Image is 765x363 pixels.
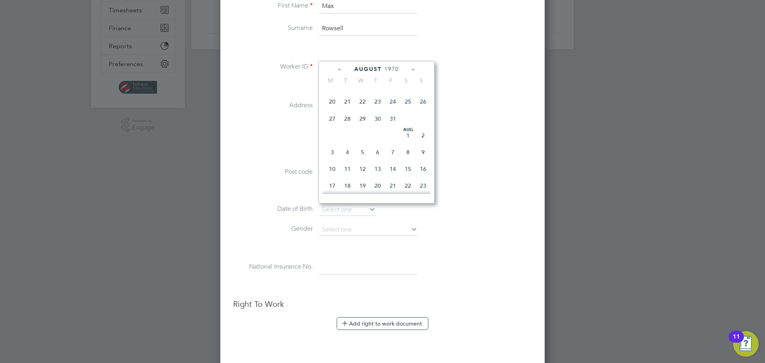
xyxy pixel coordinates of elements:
span: 23 [370,94,385,109]
span: 2 [416,128,431,143]
label: Worker ID [233,63,313,71]
span: August [354,66,382,73]
label: National Insurance No. [233,263,313,271]
span: 9 [416,145,431,160]
label: Surname [233,24,313,32]
label: Date of Birth [233,205,313,213]
span: 27 [325,111,340,126]
span: 25 [400,94,416,109]
span: 17 [325,178,340,193]
span: W [353,77,368,84]
span: 1 [400,128,416,143]
span: 5 [355,145,370,160]
span: 22 [355,94,370,109]
span: S [398,77,414,84]
label: Address [233,101,313,110]
span: F [383,77,398,84]
button: Open Resource Center, 11 new notifications [733,331,759,357]
h3: Right To Work [233,299,532,309]
span: 8 [400,145,416,160]
span: 20 [325,94,340,109]
span: 13 [370,161,385,177]
span: 12 [355,161,370,177]
span: 18 [340,178,355,193]
label: Post code [233,168,313,176]
span: 15 [400,161,416,177]
span: 26 [416,94,431,109]
span: 21 [385,178,400,193]
span: M [323,77,338,84]
span: 20 [370,178,385,193]
span: 6 [370,145,385,160]
span: 4 [340,145,355,160]
span: 29 [355,111,370,126]
span: 19 [355,178,370,193]
div: 11 [733,337,740,347]
span: T [338,77,353,84]
input: Select one [319,224,418,236]
span: 14 [385,161,400,177]
input: Select one [319,204,376,216]
span: 1970 [384,66,399,73]
span: 28 [340,111,355,126]
span: 30 [370,111,385,126]
span: Aug [400,128,416,132]
span: 10 [325,161,340,177]
span: 31 [385,111,400,126]
span: 23 [416,178,431,193]
label: Gender [233,225,313,233]
label: First Name [233,2,313,10]
span: S [414,77,429,84]
span: 24 [385,94,400,109]
span: 21 [340,94,355,109]
span: 7 [385,145,400,160]
span: 16 [416,161,431,177]
button: Add right to work document [337,317,428,330]
span: T [368,77,383,84]
span: 3 [325,145,340,160]
span: 11 [340,161,355,177]
span: 22 [400,178,416,193]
